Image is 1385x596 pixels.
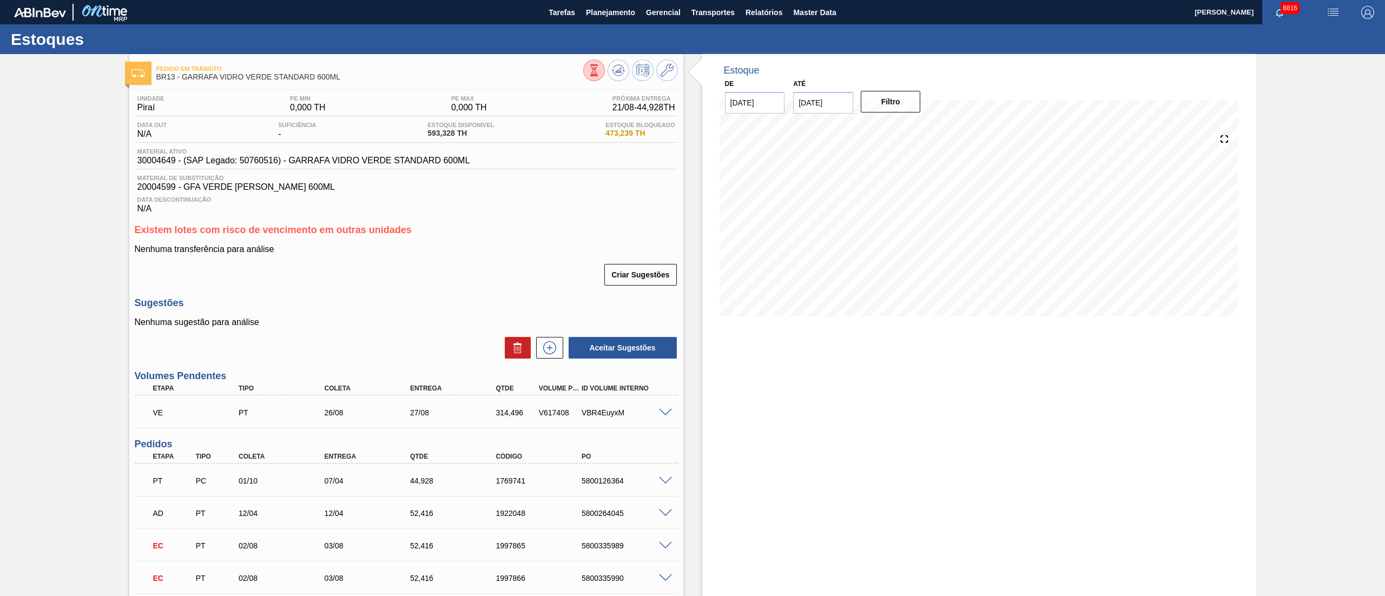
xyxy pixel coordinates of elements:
span: 593,328 TH [427,129,494,137]
p: PT [153,476,194,485]
div: N/A [135,192,678,214]
span: 0,000 TH [290,103,326,112]
span: Data out [137,122,167,128]
p: Nenhuma sugestão para análise [135,317,678,327]
span: Próxima Entrega [612,95,675,102]
div: Nova sugestão [531,337,563,359]
div: 52,416 [407,541,505,550]
div: PO [579,453,677,460]
h1: Estoques [11,33,203,45]
span: Data Descontinuação [137,196,675,203]
span: Master Data [793,6,836,19]
div: 26/08/2025 [321,408,419,417]
div: Coleta [236,453,334,460]
img: Logout [1361,6,1374,19]
div: 5800264045 [579,509,677,518]
span: Estoque Disponível [427,122,494,128]
button: Atualizar Gráfico [608,59,629,81]
span: Piraí [137,103,164,112]
span: PE MAX [451,95,487,102]
span: 0,000 TH [451,103,487,112]
div: Tipo [193,453,240,460]
p: AD [153,509,194,518]
div: 1922048 [493,509,591,518]
img: userActions [1327,6,1340,19]
span: Pedido em Trânsito [156,65,583,72]
button: Criar Sugestões [604,264,676,286]
div: - [275,122,319,139]
div: Pedido de Transferência [193,541,240,550]
div: Entrega [407,385,505,392]
div: Entrega [321,453,419,460]
p: VE [153,408,246,417]
div: 03/08/2025 [321,574,419,582]
button: Ir ao Master Data / Geral [656,59,678,81]
button: Aceitar Sugestões [569,337,677,359]
span: Material ativo [137,148,470,155]
div: Id Volume Interno [579,385,677,392]
div: 03/08/2025 [321,541,419,550]
span: 8816 [1281,2,1300,14]
span: Transportes [691,6,735,19]
div: N/A [135,122,170,139]
div: 44,928 [407,476,505,485]
div: Em Cancelamento [150,534,197,558]
h3: Sugestões [135,297,678,309]
img: TNhmsLtSVTkK8tSr43FrP2fwEKptu5GPRR3wAAAABJRU5ErkJggg== [14,8,66,17]
span: Material de Substituição [137,175,675,181]
div: Pedido em Trânsito [150,469,197,493]
p: EC [153,574,194,582]
div: Criar Sugestões [605,263,677,287]
div: 12/04/2025 [321,509,419,518]
div: Em Cancelamento [150,566,197,590]
span: PE MIN [290,95,326,102]
div: Qtde [407,453,505,460]
div: Excluir Sugestões [499,337,531,359]
span: Suficiência [278,122,316,128]
h3: Volumes Pendentes [135,370,678,382]
div: 12/04/2025 [236,509,334,518]
div: Aceitar Sugestões [563,336,678,360]
div: V617408 [536,408,583,417]
span: 21/08 - 44,928 TH [612,103,675,112]
span: 473,239 TH [605,129,675,137]
label: De [725,80,734,88]
div: 5800126364 [579,476,677,485]
button: Filtro [861,91,921,112]
div: 1997865 [493,541,591,550]
span: BR13 - GARRAFA VIDRO VERDE STANDARD 600ML [156,73,583,81]
div: 1997866 [493,574,591,582]
span: 20004599 - GFA VERDE [PERSON_NAME] 600ML [137,182,675,192]
div: Etapa [150,385,248,392]
div: 02/08/2025 [236,541,334,550]
h3: Pedidos [135,439,678,450]
div: Código [493,453,591,460]
span: Estoque Bloqueado [605,122,675,128]
div: VBR4EuyxM [579,408,677,417]
div: 07/04/2025 [321,476,419,485]
div: Aguardando Descarga [150,501,197,525]
span: 30004649 - (SAP Legado: 50760516) - GARRAFA VIDRO VERDE STANDARD 600ML [137,156,470,165]
div: 5800335990 [579,574,677,582]
div: Pedido de Transferência [193,509,240,518]
img: Ícone [131,69,145,77]
div: 314,496 [493,408,539,417]
div: Volume Enviado para Transporte [150,401,248,425]
input: dd/mm/yyyy [793,92,853,114]
label: Até [793,80,806,88]
p: EC [153,541,194,550]
div: Qtde [493,385,539,392]
div: 27/08/2025 [407,408,505,417]
div: 1769741 [493,476,591,485]
div: Pedido de Transferência [236,408,334,417]
button: Visão Geral dos Estoques [583,59,605,81]
input: dd/mm/yyyy [725,92,785,114]
div: Estoque [724,65,760,76]
div: 52,416 [407,509,505,518]
div: Volume Portal [536,385,583,392]
div: Pedido de Compra [193,476,240,485]
span: Relatórios [746,6,782,19]
button: Programar Estoque [632,59,654,81]
span: Unidade [137,95,164,102]
div: 5800335989 [579,541,677,550]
